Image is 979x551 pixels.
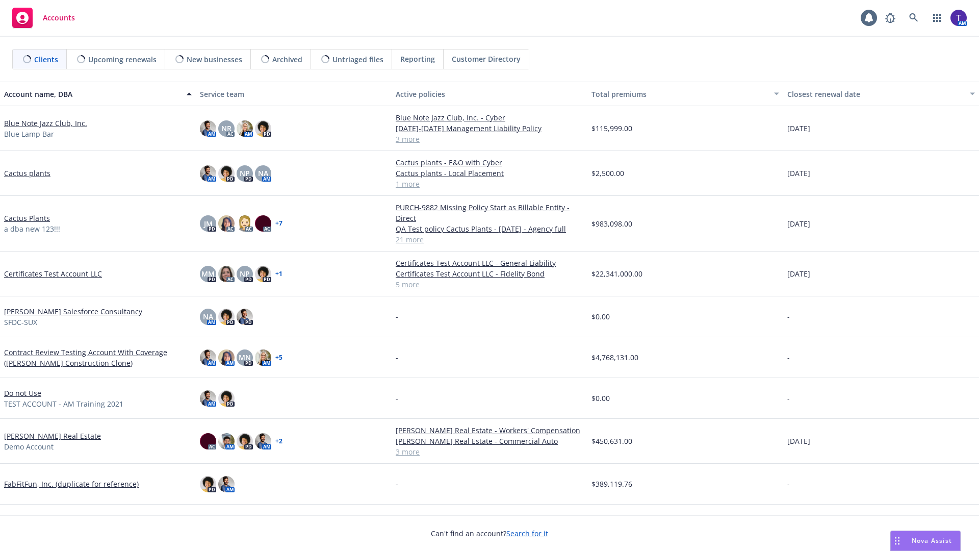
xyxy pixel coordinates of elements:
[396,223,583,234] a: QA Test policy Cactus Plants - [DATE] - Agency full
[203,311,213,322] span: NA
[396,425,583,436] a: [PERSON_NAME] Real Estate - Workers' Compensation
[396,157,583,168] a: Cactus plants - E&O with Cyber
[4,441,54,452] span: Demo Account
[255,266,271,282] img: photo
[200,89,388,99] div: Service team
[255,433,271,449] img: photo
[196,82,392,106] button: Service team
[332,54,383,65] span: Untriaged files
[200,120,216,137] img: photo
[4,129,54,139] span: Blue Lamp Bar
[787,123,810,134] span: [DATE]
[218,266,235,282] img: photo
[396,479,398,489] span: -
[275,271,282,277] a: + 1
[201,268,215,279] span: MM
[275,220,282,227] a: + 7
[787,479,790,489] span: -
[890,531,961,551] button: Nova Assist
[240,168,250,179] span: NP
[200,349,216,366] img: photo
[396,123,583,134] a: [DATE]-[DATE] Management Liability Policy
[237,433,253,449] img: photo
[4,431,101,441] a: [PERSON_NAME] Real Estate
[787,393,790,404] span: -
[396,234,583,245] a: 21 more
[787,168,810,179] span: [DATE]
[787,268,810,279] span: [DATE]
[396,179,583,189] a: 1 more
[275,438,282,444] a: + 2
[272,54,302,65] span: Archived
[396,89,583,99] div: Active policies
[218,476,235,492] img: photo
[396,258,583,268] a: Certificates Test Account LLC - General Liability
[218,433,235,449] img: photo
[4,118,87,129] a: Blue Note Jazz Club, Inc.
[255,120,271,137] img: photo
[591,479,632,489] span: $389,119.76
[891,531,904,550] div: Drag to move
[218,165,235,182] img: photo
[787,436,810,446] span: [DATE]
[4,268,102,279] a: Certificates Test Account LLC
[4,479,139,489] a: FabFitFun, Inc. (duplicate for reference)
[927,8,947,28] a: Switch app
[4,89,181,99] div: Account name, DBA
[275,355,282,361] a: + 5
[396,352,398,363] span: -
[787,89,964,99] div: Closest renewal date
[880,8,900,28] a: Report a Bug
[200,165,216,182] img: photo
[396,168,583,179] a: Cactus plants - Local Placement
[787,352,790,363] span: -
[396,446,583,457] a: 3 more
[591,168,624,179] span: $2,500.00
[787,311,790,322] span: -
[431,528,548,539] span: Can't find an account?
[787,218,810,229] span: [DATE]
[200,390,216,407] img: photo
[255,349,271,366] img: photo
[591,436,632,446] span: $450,631.00
[43,14,75,22] span: Accounts
[904,8,924,28] a: Search
[396,311,398,322] span: -
[4,168,50,179] a: Cactus plants
[240,268,250,279] span: NP
[255,215,271,232] img: photo
[591,123,632,134] span: $115,999.00
[783,82,979,106] button: Closest renewal date
[4,347,192,368] a: Contract Review Testing Account With Coverage ([PERSON_NAME] Construction Clone)
[396,268,583,279] a: Certificates Test Account LLC - Fidelity Bond
[392,82,587,106] button: Active policies
[912,536,952,545] span: Nova Assist
[8,4,79,32] a: Accounts
[506,529,548,538] a: Search for it
[591,352,638,363] span: $4,768,131.00
[34,54,58,65] span: Clients
[591,311,610,322] span: $0.00
[396,279,583,290] a: 5 more
[221,123,231,134] span: NR
[218,349,235,366] img: photo
[4,398,123,409] span: TEST ACCOUNT - AM Training 2021
[258,168,268,179] span: NA
[4,388,41,398] a: Do not Use
[591,89,768,99] div: Total premiums
[950,10,967,26] img: photo
[237,215,253,232] img: photo
[237,309,253,325] img: photo
[587,82,783,106] button: Total premiums
[452,54,521,64] span: Customer Directory
[4,223,60,234] span: a dba new 123!!!
[237,120,253,137] img: photo
[4,306,142,317] a: [PERSON_NAME] Salesforce Consultancy
[591,268,642,279] span: $22,341,000.00
[4,317,37,328] span: SFDC-SUX
[204,218,213,229] span: JM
